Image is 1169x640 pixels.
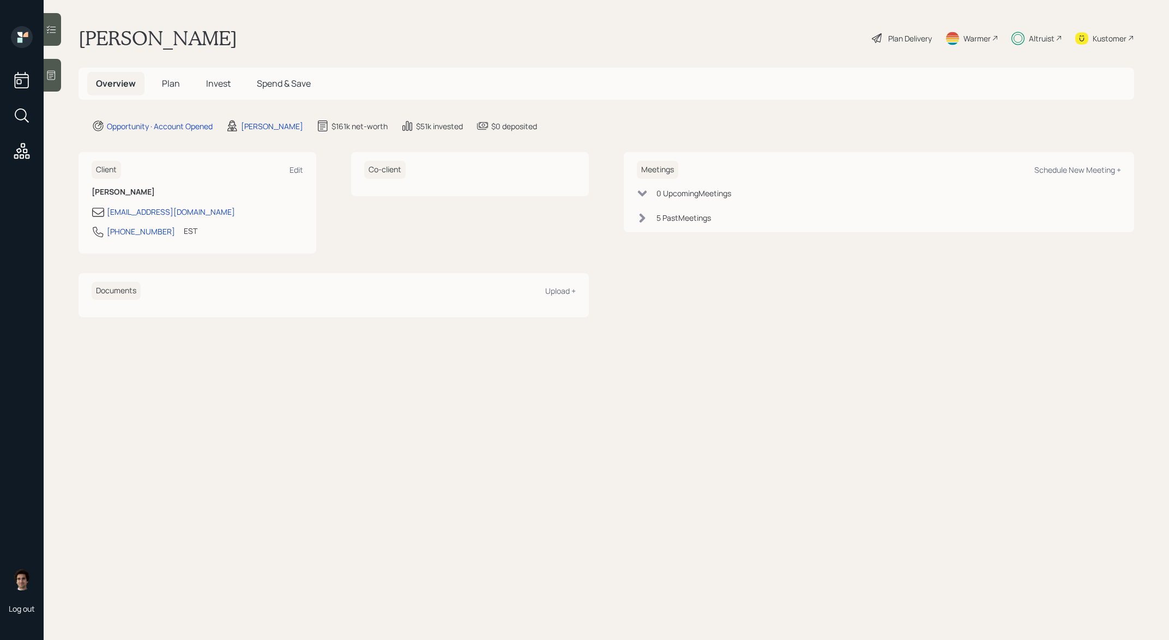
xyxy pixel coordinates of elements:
[9,603,35,614] div: Log out
[11,569,33,590] img: harrison-schaefer-headshot-2.png
[888,33,932,44] div: Plan Delivery
[1029,33,1054,44] div: Altruist
[491,120,537,132] div: $0 deposited
[107,226,175,237] div: [PHONE_NUMBER]
[1093,33,1126,44] div: Kustomer
[656,212,711,224] div: 5 Past Meeting s
[241,120,303,132] div: [PERSON_NAME]
[92,282,141,300] h6: Documents
[290,165,303,175] div: Edit
[92,188,303,197] h6: [PERSON_NAME]
[79,26,237,50] h1: [PERSON_NAME]
[637,161,678,179] h6: Meetings
[656,188,731,199] div: 0 Upcoming Meeting s
[963,33,991,44] div: Warmer
[545,286,576,296] div: Upload +
[206,77,231,89] span: Invest
[1034,165,1121,175] div: Schedule New Meeting +
[364,161,406,179] h6: Co-client
[107,120,213,132] div: Opportunity · Account Opened
[184,225,197,237] div: EST
[92,161,121,179] h6: Client
[162,77,180,89] span: Plan
[257,77,311,89] span: Spend & Save
[107,206,235,218] div: [EMAIL_ADDRESS][DOMAIN_NAME]
[96,77,136,89] span: Overview
[416,120,463,132] div: $51k invested
[332,120,388,132] div: $161k net-worth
